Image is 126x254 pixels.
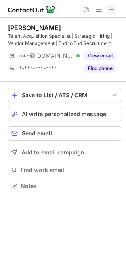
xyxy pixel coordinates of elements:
[21,149,84,156] span: Add to email campaign
[8,145,121,160] button: Add to email campaign
[21,182,118,190] span: Notes
[8,164,121,176] button: Find work email
[21,166,118,174] span: Find work email
[22,111,106,117] span: AI write personalized message
[22,130,52,137] span: Send email
[19,52,74,59] span: ***@[DOMAIN_NAME]
[8,180,121,191] button: Notes
[22,92,107,98] div: Save to List / ATS / CRM
[8,107,121,121] button: AI write personalized message
[84,64,116,72] button: Reveal Button
[8,33,121,47] div: Talent Acquisition Specialist | Strategic Hiring | Vendor Management | End to End Recruitment
[84,52,116,60] button: Reveal Button
[8,88,121,102] button: save-profile-one-click
[8,126,121,141] button: Send email
[8,24,61,32] div: [PERSON_NAME]
[8,5,55,14] img: ContactOut v5.3.10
